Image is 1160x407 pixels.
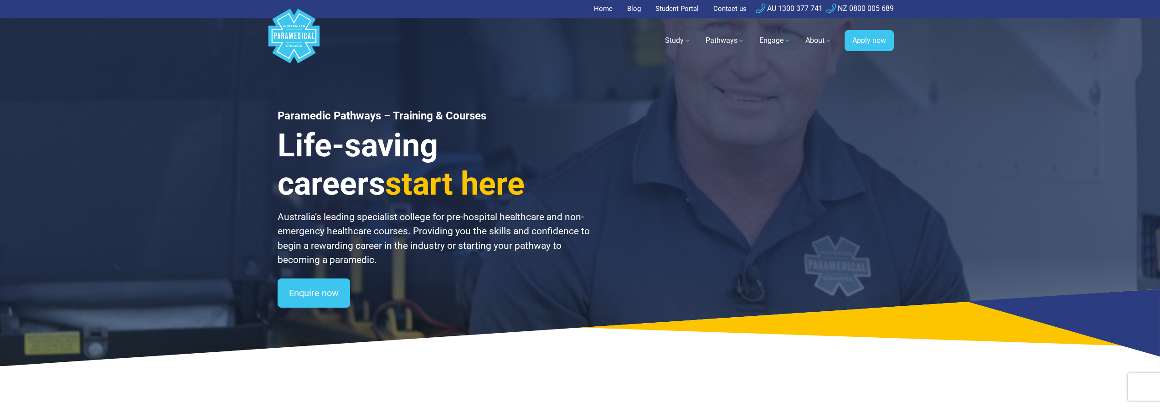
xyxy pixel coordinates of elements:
a: Enquire now [278,278,350,308]
h1: Paramedic Pathways – Training & Courses [278,109,591,123]
a: Pathways [700,28,750,53]
a: Study [660,28,696,53]
p: Australia’s leading specialist college for pre-hospital healthcare and non-emergency healthcare c... [278,210,591,268]
a: Australian Paramedical College [267,18,321,64]
span: start here [385,165,525,202]
a: NZ 0800 005 689 [826,4,894,13]
a: Engage [754,28,796,53]
a: AU 1300 377 741 [756,4,823,13]
a: About [800,28,837,53]
h3: Life-saving careers [278,126,591,203]
a: Apply now [845,30,894,51]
